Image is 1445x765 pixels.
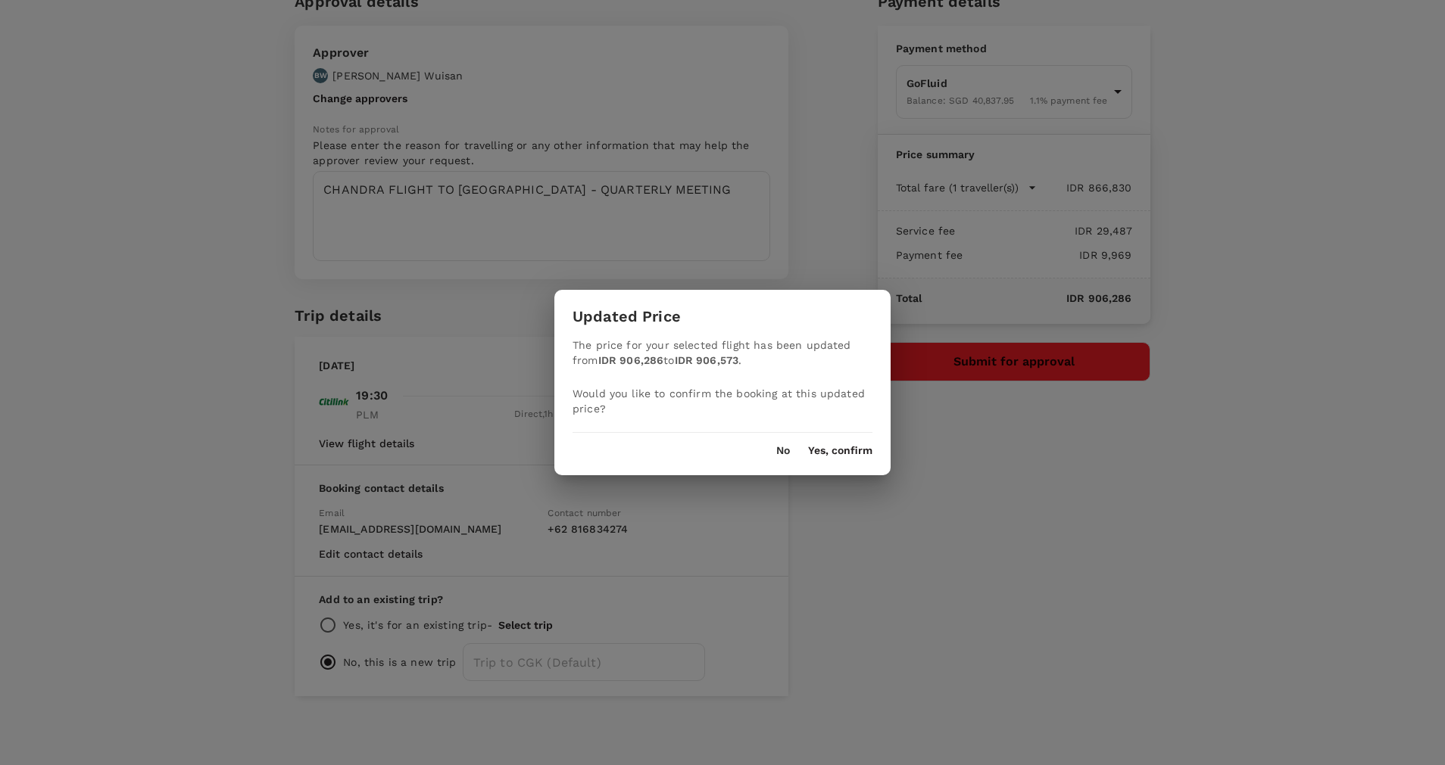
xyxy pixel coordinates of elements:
button: Yes, confirm [808,445,872,457]
p: The price for your selected flight has been updated from to . [573,337,872,368]
b: IDR 906,286 [598,354,664,366]
p: Would you like to confirm the booking at this updated price? [573,386,872,416]
b: IDR 906,573 [675,354,739,366]
button: No [776,445,790,457]
h3: Updated Price [573,308,681,325]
